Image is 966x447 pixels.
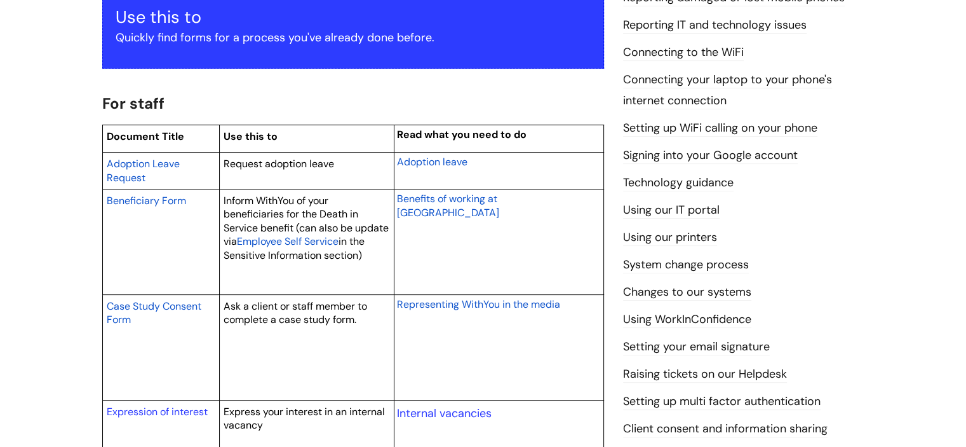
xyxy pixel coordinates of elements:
a: Representing WithYou in the media [397,296,560,312]
a: Setting your email signature [623,339,770,355]
a: Reporting IT and technology issues [623,17,807,34]
a: Client consent and information sharing [623,421,828,437]
span: Inform WithYou of your beneficiaries for the Death in Service benefit (can also be update via [224,194,389,249]
a: Benefits of working at [GEOGRAPHIC_DATA] [397,191,499,220]
span: Request adoption leave [224,157,334,170]
span: in the Sensitive Information section) [224,235,365,262]
a: Signing into your Google account [623,148,798,164]
span: Adoption Leave Request [107,157,180,184]
a: Expression of interest [107,405,208,418]
span: For staff [102,93,164,113]
span: Case Study Consent Form [107,299,201,327]
span: Ask a client or staff member to complete a case study form. [224,299,367,327]
a: Beneficiary Form [107,193,186,208]
a: Case Study Consent Form [107,298,201,327]
a: Using our printers [623,230,717,246]
a: Connecting to the WiFi [623,45,744,61]
a: Using our IT portal [623,202,720,219]
span: Adoption leave [397,155,467,168]
a: Technology guidance [623,175,734,191]
span: Express your interest in an internal vacancy [224,405,385,432]
a: Connecting your laptop to your phone's internet connection [623,72,832,109]
a: Employee Self Service [237,233,339,249]
a: Raising tickets on our Helpdesk [623,366,787,383]
a: System change process [623,257,749,273]
p: Quickly find forms for a process you've already done before. [116,27,591,48]
a: Setting up multi factor authentication [623,394,821,410]
a: Using WorkInConfidence [623,312,751,328]
h3: Use this to [116,7,591,27]
span: Employee Self Service [237,235,339,248]
span: Benefits of working at [GEOGRAPHIC_DATA] [397,192,499,219]
span: Document Title [107,130,184,143]
span: Use this to [224,130,278,143]
span: Read what you need to do [397,128,527,141]
span: Representing WithYou in the media [397,298,560,311]
span: Beneficiary Form [107,194,186,207]
a: Changes to our systems [623,284,751,301]
a: Setting up WiFi calling on your phone [623,120,817,137]
a: Adoption Leave Request [107,156,180,185]
a: Adoption leave [397,154,467,169]
a: Internal vacancies [397,406,492,421]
